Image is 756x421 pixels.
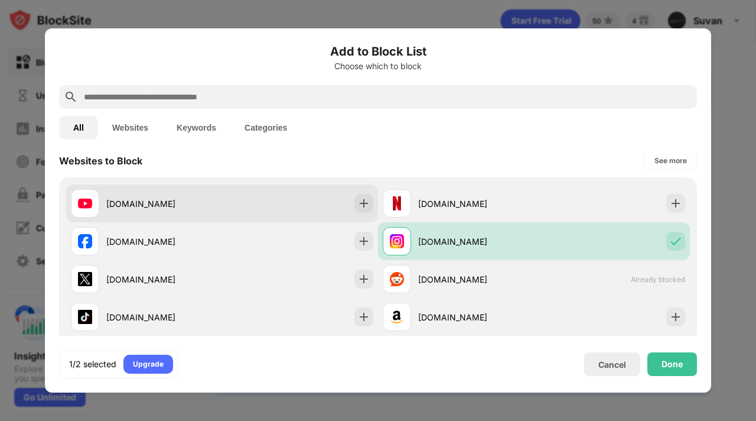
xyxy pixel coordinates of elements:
div: [DOMAIN_NAME] [418,311,534,323]
img: favicons [390,196,404,210]
div: Upgrade [133,358,164,370]
button: Categories [230,116,301,140]
div: 1/2 selected [69,358,116,370]
div: [DOMAIN_NAME] [418,235,534,248]
img: favicons [78,310,92,324]
div: Choose which to block [59,61,697,71]
div: [DOMAIN_NAME] [106,273,222,286]
button: Websites [98,116,162,140]
div: [DOMAIN_NAME] [418,273,534,286]
img: favicons [390,272,404,286]
button: Keywords [162,116,230,140]
img: favicons [78,196,92,210]
button: All [59,116,98,140]
span: Already blocked [631,275,685,284]
img: favicons [78,234,92,248]
div: Done [661,360,683,369]
div: [DOMAIN_NAME] [106,197,222,210]
img: favicons [390,310,404,324]
div: Cancel [598,360,626,370]
div: [DOMAIN_NAME] [418,197,534,210]
h6: Add to Block List [59,43,697,60]
img: favicons [78,272,92,286]
img: search.svg [64,90,78,104]
div: [DOMAIN_NAME] [106,235,222,248]
div: [DOMAIN_NAME] [106,311,222,323]
img: favicons [390,234,404,248]
div: Websites to Block [59,155,142,167]
div: See more [654,155,687,167]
